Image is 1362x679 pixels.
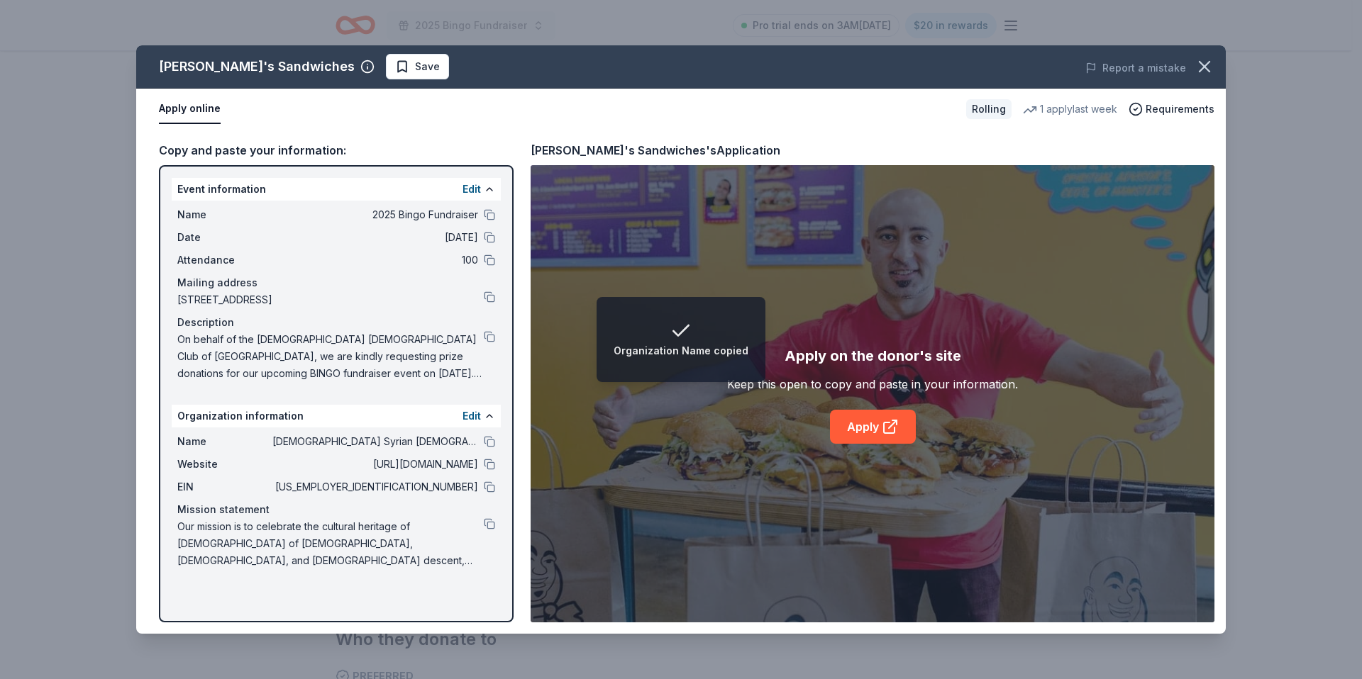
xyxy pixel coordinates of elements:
[415,58,440,75] span: Save
[177,433,272,450] span: Name
[177,291,484,308] span: [STREET_ADDRESS]
[1146,101,1214,118] span: Requirements
[177,206,272,223] span: Name
[272,478,478,495] span: [US_EMPLOYER_IDENTIFICATION_NUMBER]
[966,99,1012,119] div: Rolling
[1085,60,1186,77] button: Report a mistake
[727,376,1018,393] div: Keep this open to copy and paste in your information.
[272,206,478,223] span: 2025 Bingo Fundraiser
[531,141,780,159] div: [PERSON_NAME]'s Sandwiches's Application
[1129,101,1214,118] button: Requirements
[463,408,481,425] button: Edit
[463,181,481,198] button: Edit
[177,518,484,569] span: Our mission is to celebrate the cultural heritage of [DEMOGRAPHIC_DATA] of [DEMOGRAPHIC_DATA], [D...
[830,410,916,444] a: Apply
[177,252,272,269] span: Attendance
[177,456,272,473] span: Website
[614,342,748,359] div: Organization Name copied
[177,314,495,331] div: Description
[177,331,484,382] span: On behalf of the [DEMOGRAPHIC_DATA] [DEMOGRAPHIC_DATA] Club of [GEOGRAPHIC_DATA], we are kindly r...
[272,433,478,450] span: [DEMOGRAPHIC_DATA] Syrian [DEMOGRAPHIC_DATA] Club Of [GEOGRAPHIC_DATA]
[386,54,449,79] button: Save
[172,178,501,201] div: Event information
[272,252,478,269] span: 100
[159,55,355,78] div: [PERSON_NAME]'s Sandwiches
[172,405,501,427] div: Organization information
[785,344,961,367] div: Apply on the donor's site
[1023,101,1117,118] div: 1 apply last week
[159,94,221,124] button: Apply online
[272,456,478,473] span: [URL][DOMAIN_NAME]
[177,229,272,246] span: Date
[177,478,272,495] span: EIN
[177,501,495,518] div: Mission statement
[177,274,495,291] div: Mailing address
[272,229,478,246] span: [DATE]
[159,141,514,159] div: Copy and paste your information:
